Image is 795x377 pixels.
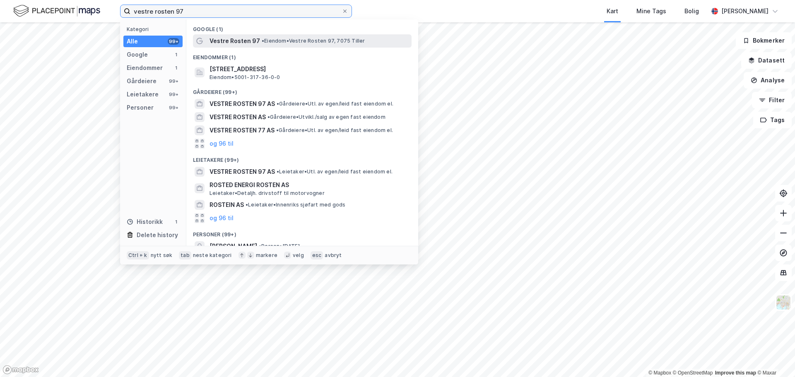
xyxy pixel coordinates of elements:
div: Alle [127,36,138,46]
div: neste kategori [193,252,232,259]
div: Leietakere (99+) [186,150,418,165]
div: Kontrollprogram for chat [754,337,795,377]
span: Leietaker • Detaljh. drivstoff til motorvogner [210,190,325,197]
button: Datasett [741,52,792,69]
div: Google [127,50,148,60]
span: VESTRE ROSTEN 77 AS [210,125,275,135]
div: Bolig [684,6,699,16]
div: 1 [173,219,179,225]
div: Gårdeiere (99+) [186,82,418,97]
a: Improve this map [715,370,756,376]
div: Leietakere [127,89,159,99]
div: [PERSON_NAME] [721,6,768,16]
span: VESTRE ROSTEN 97 AS [210,99,275,109]
div: esc [311,251,323,259]
div: avbryt [325,252,342,259]
span: • [262,38,264,44]
div: 1 [173,65,179,71]
span: [STREET_ADDRESS] [210,64,408,74]
div: Ctrl + k [127,251,149,259]
span: Gårdeiere • Utl. av egen/leid fast eiendom el. [276,127,393,134]
div: 99+ [168,91,179,98]
div: Gårdeiere [127,76,157,86]
span: Gårdeiere • Utl. av egen/leid fast eiendom el. [277,101,393,107]
span: Leietaker • Innenriks sjøfart med gods [246,202,345,208]
span: • [277,168,279,175]
div: Historikk [127,217,163,227]
button: Filter [752,92,792,108]
span: Gårdeiere • Utvikl./salg av egen fast eiendom [267,114,385,120]
div: Mine Tags [636,6,666,16]
span: Eiendom • 5001-317-36-0-0 [210,74,280,81]
span: • [246,202,248,208]
div: markere [256,252,277,259]
span: ROSTED ENERGI ROSTEN AS [210,180,408,190]
iframe: Chat Widget [754,337,795,377]
img: logo.f888ab2527a4732fd821a326f86c7f29.svg [13,4,100,18]
span: [PERSON_NAME] [210,241,257,251]
div: Delete history [137,230,178,240]
button: Tags [753,112,792,128]
a: Mapbox homepage [2,365,39,375]
div: Eiendommer [127,63,163,73]
span: • [276,127,279,133]
input: Søk på adresse, matrikkel, gårdeiere, leietakere eller personer [130,5,342,17]
a: OpenStreetMap [673,370,713,376]
div: tab [179,251,191,259]
div: Kart [607,6,618,16]
div: 99+ [168,104,179,111]
button: og 96 til [210,213,234,223]
span: • [259,243,261,249]
div: 99+ [168,38,179,45]
a: Mapbox [648,370,671,376]
button: Bokmerker [736,32,792,49]
div: Eiendommer (1) [186,48,418,62]
div: 99+ [168,78,179,84]
span: VESTRE ROSTEN 97 AS [210,167,275,177]
div: Personer [127,103,154,113]
button: Analyse [744,72,792,89]
div: Personer (99+) [186,225,418,240]
div: velg [293,252,304,259]
button: og 96 til [210,139,234,149]
div: Google (1) [186,19,418,34]
span: Eiendom • Vestre Rosten 97, 7075 Tiller [262,38,365,44]
span: ROSTEIN AS [210,200,244,210]
img: Z [776,295,791,310]
div: nytt søk [151,252,173,259]
div: 1 [173,51,179,58]
div: Kategori [127,26,183,32]
span: • [277,101,279,107]
span: Leietaker • Utl. av egen/leid fast eiendom el. [277,168,393,175]
span: Person • [DATE] [259,243,300,250]
span: Vestre Rosten 97 [210,36,260,46]
span: VESTRE ROSTEN AS [210,112,266,122]
span: • [267,114,270,120]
